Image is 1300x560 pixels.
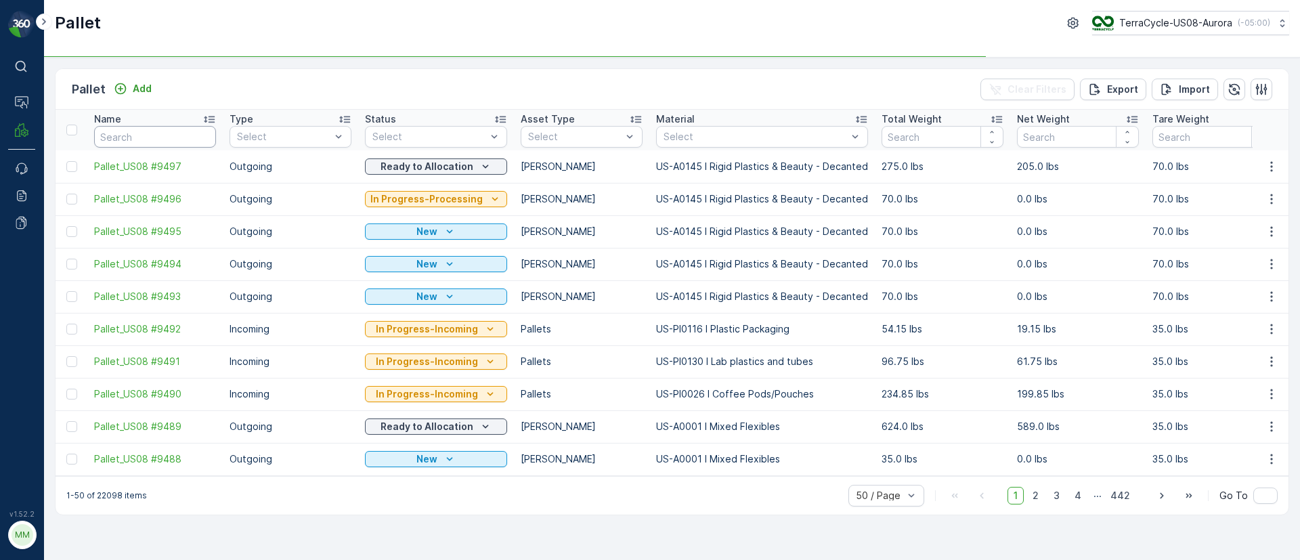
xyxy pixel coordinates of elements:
a: Pallet_US08 #9490 [94,387,216,401]
span: 442 [1104,487,1136,504]
p: Status [365,112,396,126]
a: Pallet_US08 #9492 [94,322,216,336]
p: 35.0 lbs [1152,355,1274,368]
p: [PERSON_NAME] [521,257,643,271]
p: Outgoing [230,225,351,238]
button: In Progress-Incoming [365,321,507,337]
p: 35.0 lbs [1152,452,1274,466]
p: Outgoing [230,192,351,206]
p: ... [1093,487,1102,504]
button: Export [1080,79,1146,100]
a: Pallet_US08 #9489 [94,420,216,433]
p: [PERSON_NAME] [521,452,643,466]
img: logo [8,11,35,38]
p: New [416,257,437,271]
p: US-A0145 I Rigid Plastics & Beauty - Decanted [656,290,868,303]
p: 70.0 lbs [1152,160,1274,173]
p: [PERSON_NAME] [521,420,643,433]
p: 61.75 lbs [1017,355,1139,368]
p: 70.0 lbs [1152,192,1274,206]
button: New [365,451,507,467]
p: New [416,225,437,238]
p: 205.0 lbs [1017,160,1139,173]
p: Ready to Allocation [381,420,473,433]
a: Pallet_US08 #9494 [94,257,216,271]
a: Pallet_US08 #9497 [94,160,216,173]
p: 35.0 lbs [1152,322,1274,336]
p: Outgoing [230,160,351,173]
p: US-PI0116 I Plastic Packaging [656,322,868,336]
p: Outgoing [230,257,351,271]
p: Material [656,112,695,126]
p: 0.0 lbs [1017,192,1139,206]
p: Incoming [230,355,351,368]
p: 275.0 lbs [882,160,1003,173]
p: Pallets [521,387,643,401]
img: image_ci7OI47.png [1092,16,1114,30]
p: 199.85 lbs [1017,387,1139,401]
p: Import [1179,83,1210,96]
p: Asset Type [521,112,575,126]
p: US-A0001 I Mixed Flexibles [656,452,868,466]
p: 589.0 lbs [1017,420,1139,433]
p: Tare Weight [1152,112,1209,126]
div: MM [12,524,33,546]
div: Toggle Row Selected [66,324,77,335]
p: US-A0001 I Mixed Flexibles [656,420,868,433]
p: [PERSON_NAME] [521,160,643,173]
button: In Progress-Processing [365,191,507,207]
button: Ready to Allocation [365,158,507,175]
p: 35.0 lbs [1152,387,1274,401]
p: US-A0145 I Rigid Plastics & Beauty - Decanted [656,225,868,238]
p: [PERSON_NAME] [521,225,643,238]
button: TerraCycle-US08-Aurora(-05:00) [1092,11,1289,35]
div: Toggle Row Selected [66,389,77,400]
button: Add [108,81,157,97]
p: Type [230,112,253,126]
input: Search [94,126,216,148]
p: US-A0145 I Rigid Plastics & Beauty - Decanted [656,192,868,206]
p: Net Weight [1017,112,1070,126]
button: Clear Filters [980,79,1075,100]
div: Toggle Row Selected [66,226,77,237]
p: Pallets [521,355,643,368]
button: In Progress-Incoming [365,386,507,402]
button: New [365,288,507,305]
button: In Progress-Incoming [365,353,507,370]
span: 3 [1047,487,1066,504]
p: 234.85 lbs [882,387,1003,401]
div: Toggle Row Selected [66,161,77,172]
p: [PERSON_NAME] [521,192,643,206]
a: Pallet_US08 #9493 [94,290,216,303]
p: New [416,290,437,303]
p: 70.0 lbs [882,192,1003,206]
p: In Progress-Incoming [376,387,478,401]
p: Name [94,112,121,126]
p: 19.15 lbs [1017,322,1139,336]
p: Pallets [521,322,643,336]
p: In Progress-Incoming [376,322,478,336]
p: [PERSON_NAME] [521,290,643,303]
span: v 1.52.2 [8,510,35,518]
p: 0.0 lbs [1017,452,1139,466]
a: Pallet_US08 #9491 [94,355,216,368]
span: Go To [1219,489,1248,502]
p: Select [528,130,622,144]
button: New [365,223,507,240]
p: 35.0 lbs [1152,420,1274,433]
a: Pallet_US08 #9495 [94,225,216,238]
p: TerraCycle-US08-Aurora [1119,16,1232,30]
a: Pallet_US08 #9488 [94,452,216,466]
div: Toggle Row Selected [66,291,77,302]
p: Outgoing [230,452,351,466]
p: 70.0 lbs [1152,225,1274,238]
p: Select [372,130,486,144]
